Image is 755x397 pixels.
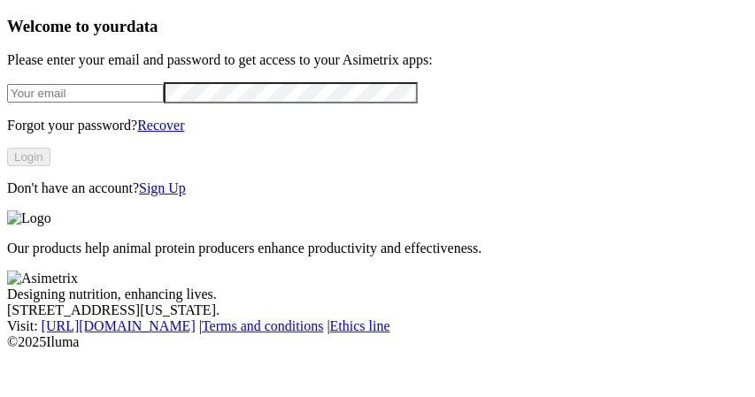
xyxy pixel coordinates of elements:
[7,180,748,196] p: Don't have an account?
[137,118,184,133] a: Recover
[7,318,748,334] div: Visit : | |
[7,302,748,318] div: [STREET_ADDRESS][US_STATE].
[42,318,196,333] a: [URL][DOMAIN_NAME]
[7,210,51,226] img: Logo
[127,17,158,35] span: data
[330,318,390,333] a: Ethics line
[7,17,748,36] h3: Welcome to your
[7,52,748,68] p: Please enter your email and password to get access to your Asimetrix apps:
[7,334,748,350] div: © 2025 Iluma
[7,271,78,286] img: Asimetrix
[202,318,324,333] a: Terms and conditions
[7,118,748,134] p: Forgot your password?
[139,180,186,195] a: Sign Up
[7,148,50,166] button: Login
[7,240,748,256] p: Our products help animal protein producers enhance productivity and effectiveness.
[7,286,748,302] div: Designing nutrition, enhancing lives.
[7,84,164,103] input: Your email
